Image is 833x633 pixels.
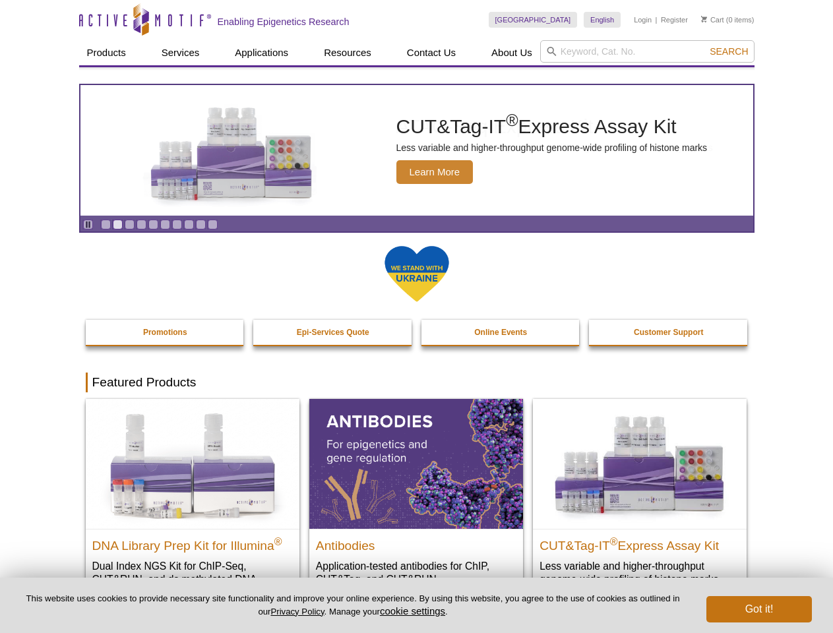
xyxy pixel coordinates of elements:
a: Contact Us [399,40,464,65]
button: Search [706,45,752,57]
a: Go to slide 7 [172,220,182,229]
a: Promotions [86,320,245,345]
button: cookie settings [380,605,445,617]
a: [GEOGRAPHIC_DATA] [489,12,578,28]
a: DNA Library Prep Kit for Illumina DNA Library Prep Kit for Illumina® Dual Index NGS Kit for ChIP-... [86,399,299,612]
a: Epi-Services Quote [253,320,413,345]
a: Online Events [421,320,581,345]
p: Dual Index NGS Kit for ChIP-Seq, CUT&RUN, and ds methylated DNA assays. [92,559,293,599]
p: Less variable and higher-throughput genome-wide profiling of histone marks​. [540,559,740,586]
strong: Epi-Services Quote [297,328,369,337]
img: We Stand With Ukraine [384,245,450,303]
a: Go to slide 2 [113,220,123,229]
img: All Antibodies [309,399,523,528]
a: Register [661,15,688,24]
span: Search [710,46,748,57]
h2: CUT&Tag-IT Express Assay Kit [540,533,740,553]
img: Your Cart [701,16,707,22]
article: CUT&Tag-IT Express Assay Kit [80,85,753,216]
sup: ® [610,535,618,547]
h2: DNA Library Prep Kit for Illumina [92,533,293,553]
img: CUT&Tag-IT Express Assay Kit [123,78,340,223]
p: Application-tested antibodies for ChIP, CUT&Tag, and CUT&RUN. [316,559,516,586]
a: Go to slide 9 [196,220,206,229]
h2: Enabling Epigenetics Research [218,16,350,28]
a: Toggle autoplay [83,220,93,229]
a: Go to slide 10 [208,220,218,229]
h2: Antibodies [316,533,516,553]
li: (0 items) [701,12,755,28]
a: Cart [701,15,724,24]
a: Privacy Policy [270,607,324,617]
a: Customer Support [589,320,749,345]
a: CUT&Tag-IT Express Assay Kit CUT&Tag-IT®Express Assay Kit Less variable and higher-throughput gen... [80,85,753,216]
a: Go to slide 1 [101,220,111,229]
span: Learn More [396,160,474,184]
sup: ® [506,111,518,129]
h2: CUT&Tag-IT Express Assay Kit [396,117,708,136]
p: Less variable and higher-throughput genome-wide profiling of histone marks [396,142,708,154]
img: CUT&Tag-IT® Express Assay Kit [533,399,747,528]
input: Keyword, Cat. No. [540,40,755,63]
p: This website uses cookies to provide necessary site functionality and improve your online experie... [21,593,685,618]
a: All Antibodies Antibodies Application-tested antibodies for ChIP, CUT&Tag, and CUT&RUN. [309,399,523,599]
a: Go to slide 5 [148,220,158,229]
img: DNA Library Prep Kit for Illumina [86,399,299,528]
a: Go to slide 3 [125,220,135,229]
a: Products [79,40,134,65]
a: CUT&Tag-IT® Express Assay Kit CUT&Tag-IT®Express Assay Kit Less variable and higher-throughput ge... [533,399,747,599]
strong: Online Events [474,328,527,337]
a: Services [154,40,208,65]
a: English [584,12,621,28]
strong: Promotions [143,328,187,337]
li: | [656,12,658,28]
a: About Us [483,40,540,65]
a: Go to slide 4 [137,220,146,229]
a: Go to slide 6 [160,220,170,229]
h2: Featured Products [86,373,748,392]
strong: Customer Support [634,328,703,337]
a: Login [634,15,652,24]
button: Got it! [706,596,812,622]
a: Applications [227,40,296,65]
a: Go to slide 8 [184,220,194,229]
a: Resources [316,40,379,65]
sup: ® [274,535,282,547]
